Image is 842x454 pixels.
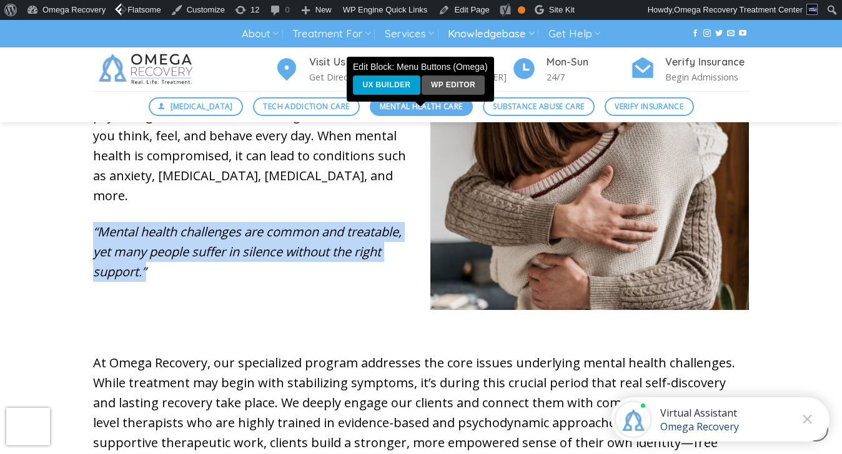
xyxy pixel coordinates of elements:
[605,97,694,116] a: Verify Insurance
[348,58,493,100] div: Edit Block: Menu Buttons (Omega)
[665,70,749,84] p: Begin Admissions
[548,22,600,46] a: Get Help
[292,22,370,46] a: Treatment For
[727,29,735,38] a: Send us an email
[274,54,393,85] a: Visit Us Get Directions
[93,223,402,280] em: “Mental health challenges are common and treatable, yet many people suffer in silence without the...
[422,75,485,95] a: WP Editor
[309,70,393,84] p: Get Directions
[665,54,749,70] h4: Verify Insurance
[253,97,360,116] a: Tech Addiction Care
[615,100,683,112] span: Verify Insurance
[691,29,699,38] a: Follow on Facebook
[703,29,711,38] a: Follow on Instagram
[353,75,420,95] a: UX Builder
[674,5,803,14] span: Omega Recovery Treatment Center
[547,54,630,70] h4: Mon-Sun
[715,29,723,38] a: Follow on Twitter
[448,22,534,46] a: Knowledgebase
[393,54,512,85] a: Get In Touch [PHONE_NUMBER]
[547,70,630,84] p: 24/7
[149,97,244,116] a: [MEDICAL_DATA]
[93,86,412,206] p: Mental health refers to your emotional, psychological, and social well-being. It influences how y...
[493,100,584,112] span: Substance Abuse Care
[370,97,473,116] a: Mental Health Care
[242,22,279,46] a: About
[430,110,749,310] img: Outpatient Rehab in Austin
[549,5,575,14] span: Site Kit
[739,29,746,38] a: Follow on YouTube
[385,22,434,46] a: Services
[428,54,512,70] h4: Get In Touch
[518,6,525,14] div: OK
[171,100,233,112] span: [MEDICAL_DATA]
[93,47,202,91] img: Omega Recovery
[630,54,749,85] a: Verify Insurance Begin Admissions
[483,97,595,116] a: Substance Abuse Care
[263,100,349,112] span: Tech Addiction Care
[309,54,393,70] h4: Visit Us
